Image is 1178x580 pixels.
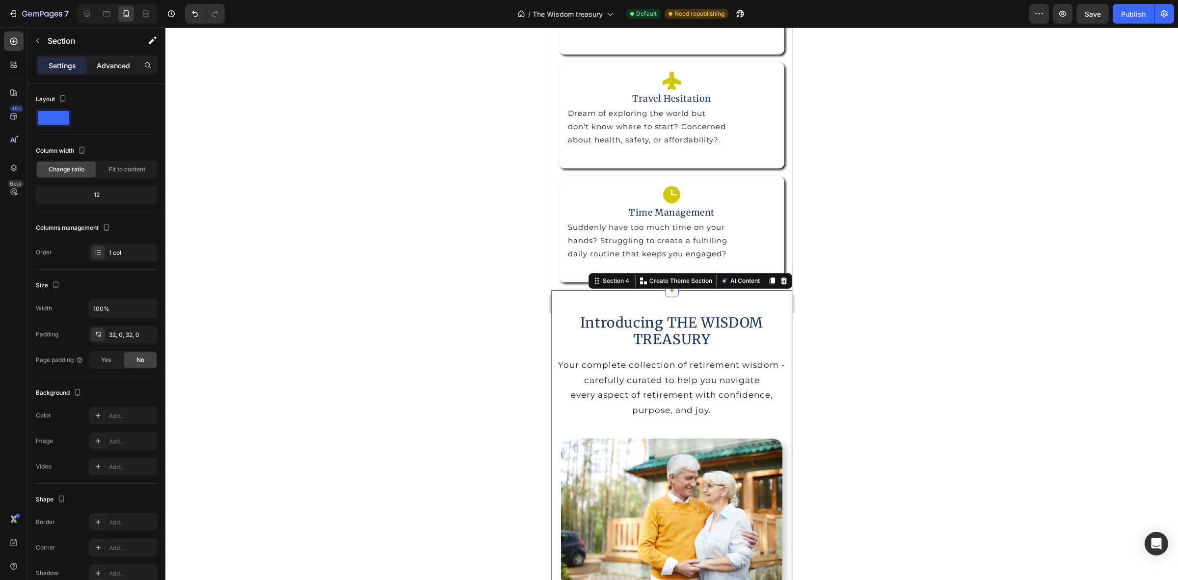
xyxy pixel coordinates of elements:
div: Open Intercom Messenger [1145,532,1168,555]
div: Color [36,411,51,420]
div: Shadow [36,569,58,578]
div: Shape [36,493,67,506]
span: Yes [101,356,111,364]
p: Create Theme Section [98,249,161,258]
div: Background [36,387,83,400]
div: 450 [9,105,24,112]
img: gempages_577850155164763077-351683da-5df9-4d55-8355-a0085244d12a.jpg [10,411,231,559]
div: Add... [109,437,155,446]
div: Video [36,462,52,471]
div: Column width [36,144,88,158]
span: Fit to content [109,165,145,174]
div: Page padding [36,356,83,364]
div: Add... [109,412,155,420]
div: Section 4 [50,249,80,258]
span: Save [1085,10,1101,18]
button: Publish [1113,4,1154,24]
span: Default [636,9,657,18]
div: Border [36,518,55,526]
button: 7 [4,4,73,24]
div: Add... [109,569,155,578]
div: Add... [109,544,155,552]
div: Image [36,437,53,445]
div: Undo/Redo [185,4,225,24]
div: 32, 0, 32, 0 [109,331,155,339]
div: Size [36,279,62,292]
div: Beta [7,180,24,188]
span: Need republishing [674,9,724,18]
div: 12 [38,188,156,202]
p: Advanced [97,60,130,71]
span: / [528,9,531,19]
div: Padding [36,330,58,339]
p: 7 [64,8,69,20]
div: Columns management [36,221,112,235]
span: The Wisdom treasury [533,9,603,19]
div: Corner [36,543,55,552]
p: Settings [49,60,76,71]
div: Order [36,248,52,257]
button: AI Content [167,248,211,259]
div: 1 col [109,249,155,257]
div: Layout [36,93,69,106]
p: Section [48,35,128,47]
div: Publish [1121,9,1146,19]
div: Add... [109,463,155,471]
span: No [136,356,144,364]
button: Save [1076,4,1109,24]
div: Add... [109,518,155,527]
div: Width [36,304,52,313]
span: Change ratio [49,165,84,174]
input: Auto [89,300,157,317]
iframe: Design area [551,28,792,580]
